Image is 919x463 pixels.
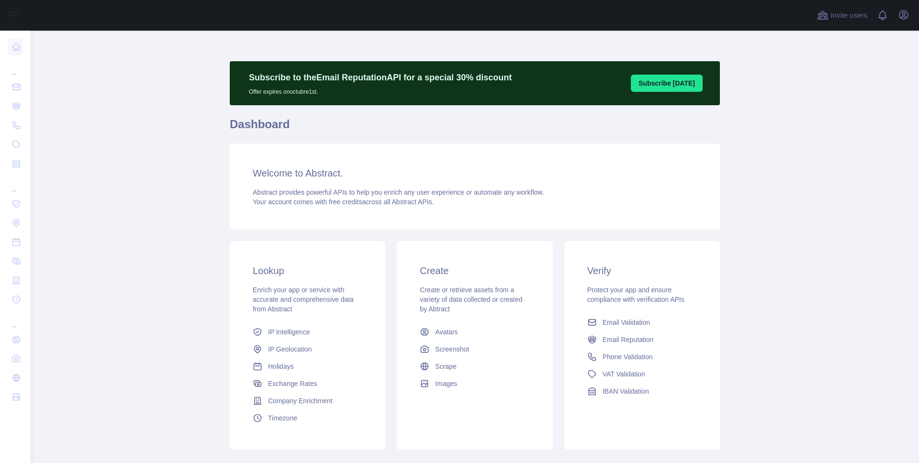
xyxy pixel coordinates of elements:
span: IP Intelligence [268,327,310,337]
a: Email Validation [583,314,701,331]
span: Enrich your app or service with accurate and comprehensive data from Abstract [253,286,354,313]
p: Offer expires on octubre 1st. [249,84,512,96]
a: Email Reputation [583,331,701,348]
span: IBAN Validation [603,386,649,396]
button: Invite users [815,8,869,23]
span: Your account comes with across all Abstract APIs. [253,198,434,206]
span: Email Reputation [603,335,654,344]
a: Screenshot [416,341,533,358]
a: Company Enrichment [249,392,366,409]
a: IP Intelligence [249,323,366,341]
span: Company Enrichment [268,396,333,406]
span: Create or retrieve assets from a variety of data collected or created by Abtract [420,286,522,313]
a: Scrape [416,358,533,375]
span: Abstract provides powerful APIs to help you enrich any user experience or automate any workflow. [253,188,544,196]
div: ... [8,174,23,193]
span: Protect your app and ensure compliance with verification APIs [587,286,684,303]
button: Subscribe [DATE] [631,75,703,92]
span: Timezone [268,413,297,423]
span: VAT Validation [603,369,645,379]
span: Images [435,379,457,388]
span: Holidays [268,362,294,371]
h3: Verify [587,264,697,277]
h3: Welcome to Abstract. [253,166,697,180]
div: ... [8,57,23,77]
h1: Dashboard [230,117,720,140]
a: Images [416,375,533,392]
span: Screenshot [435,344,469,354]
p: Subscribe to the Email Reputation API for a special 30 % discount [249,71,512,84]
span: Scrape [435,362,456,371]
span: Exchange Rates [268,379,317,388]
a: Phone Validation [583,348,701,365]
h3: Lookup [253,264,362,277]
div: ... [8,310,23,329]
a: Exchange Rates [249,375,366,392]
a: IBAN Validation [583,383,701,400]
a: VAT Validation [583,365,701,383]
a: Holidays [249,358,366,375]
a: IP Geolocation [249,341,366,358]
a: Avatars [416,323,533,341]
span: Invite users [830,10,867,21]
span: free credits [329,198,362,206]
span: Email Validation [603,318,650,327]
span: Phone Validation [603,352,653,362]
span: Avatars [435,327,458,337]
a: Timezone [249,409,366,427]
h3: Create [420,264,529,277]
span: IP Geolocation [268,344,312,354]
